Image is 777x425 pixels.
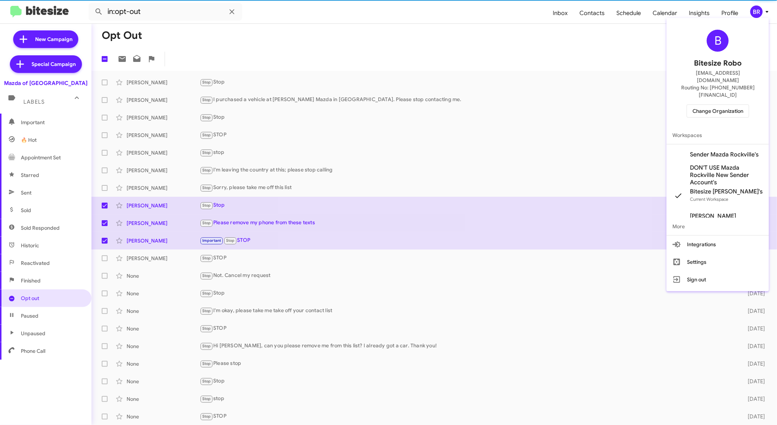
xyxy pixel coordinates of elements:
span: Bitesize Robo [694,58,742,69]
span: Workspaces [667,126,769,144]
span: [PERSON_NAME] [690,212,736,220]
span: More [667,218,769,235]
button: Sign out [667,271,769,288]
span: Sender Mazda Rockville's [690,151,759,158]
div: B [707,30,729,52]
button: Change Organization [687,104,749,118]
span: Current Workspace [690,196,728,202]
button: Settings [667,253,769,271]
span: Change Organization [692,105,743,117]
span: DON'T USE Mazda Rockville New Sender Account's [690,164,763,186]
span: [EMAIL_ADDRESS][DOMAIN_NAME] [675,69,760,84]
button: Integrations [667,236,769,253]
span: Bitesize [PERSON_NAME]'s [690,188,763,195]
span: Routing No: [PHONE_NUMBER][FINANCIAL_ID] [675,84,760,99]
